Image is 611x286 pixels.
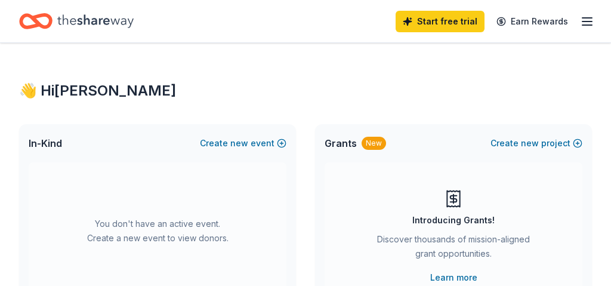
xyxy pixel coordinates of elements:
div: New [362,137,386,150]
a: Learn more [430,270,477,285]
a: Start free trial [396,11,485,32]
button: Createnewproject [490,136,582,150]
a: Home [19,7,134,35]
div: Discover thousands of mission-aligned grant opportunities. [372,232,535,266]
span: new [521,136,539,150]
button: Createnewevent [200,136,286,150]
span: new [230,136,248,150]
span: Grants [325,136,357,150]
a: Earn Rewards [489,11,575,32]
span: In-Kind [29,136,62,150]
div: 👋 Hi [PERSON_NAME] [19,81,592,100]
div: Introducing Grants! [412,213,495,227]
